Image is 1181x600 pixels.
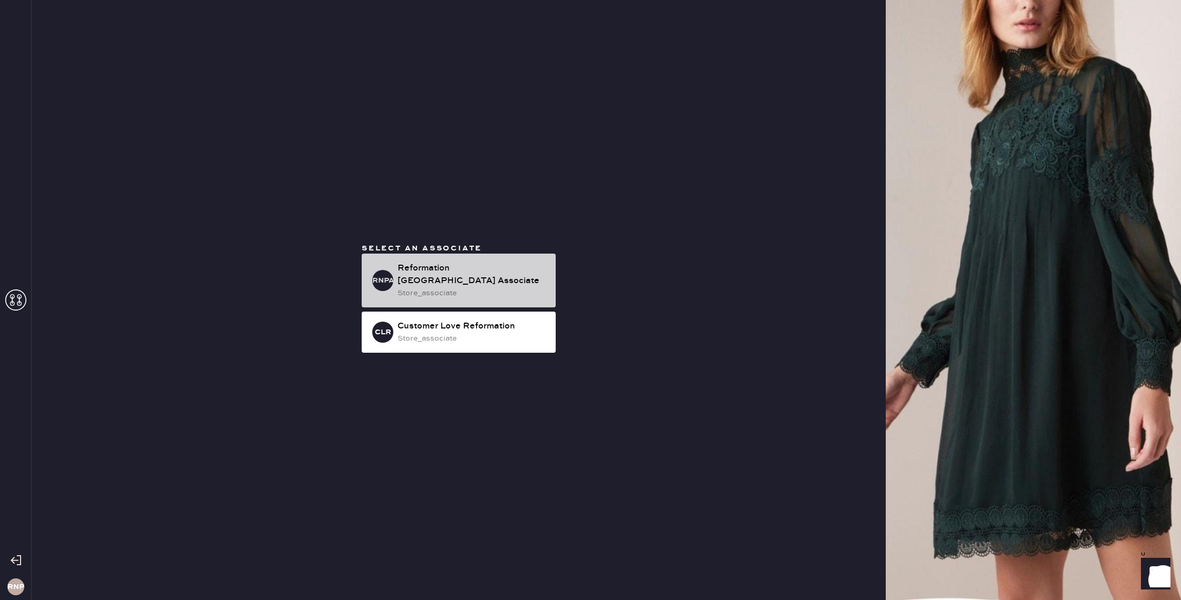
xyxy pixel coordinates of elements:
h3: CLR [375,328,391,336]
div: Customer Love Reformation [398,320,547,333]
span: Select an associate [362,244,482,253]
iframe: Front Chat [1131,553,1176,598]
div: store_associate [398,287,547,299]
h3: RNP [7,583,24,591]
div: Reformation [GEOGRAPHIC_DATA] Associate [398,262,547,287]
h3: RNPA [372,277,393,284]
div: store_associate [398,333,547,344]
